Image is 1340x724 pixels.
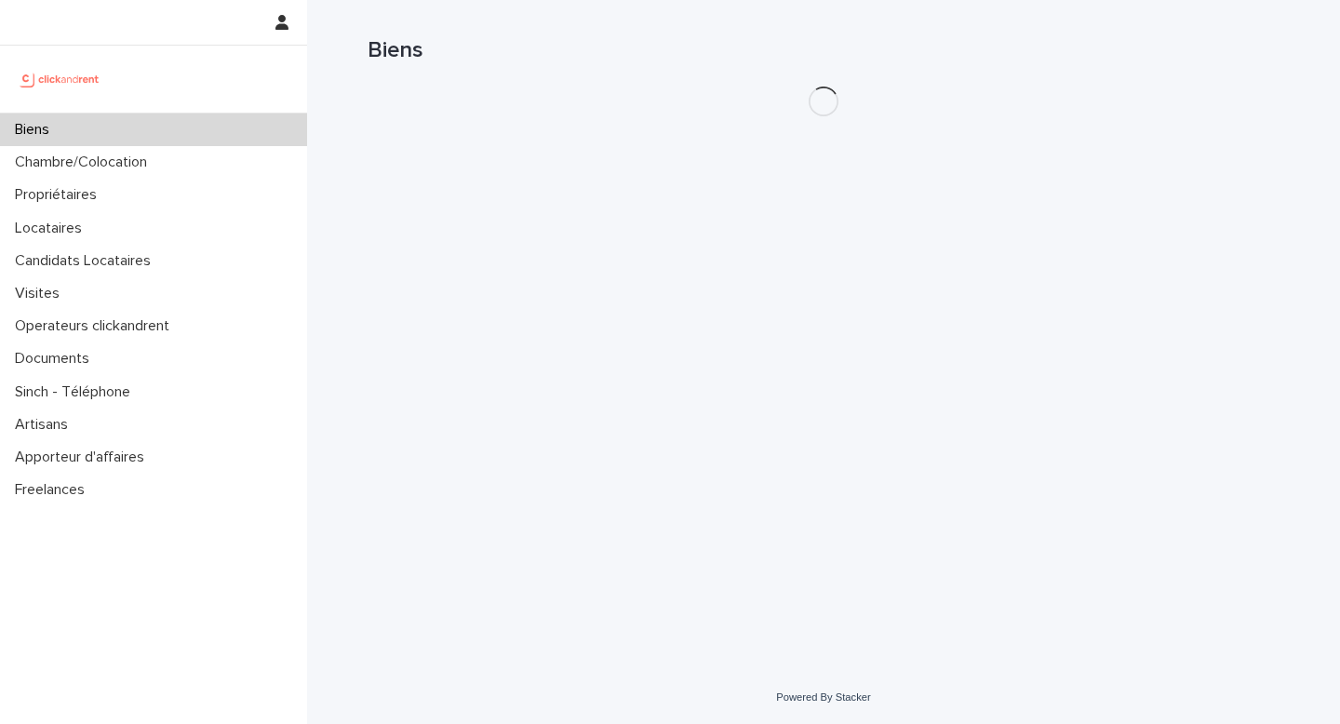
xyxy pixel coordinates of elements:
[7,154,162,171] p: Chambre/Colocation
[7,121,64,139] p: Biens
[7,350,104,368] p: Documents
[7,220,97,237] p: Locataires
[7,383,145,401] p: Sinch - Téléphone
[776,691,870,703] a: Powered By Stacker
[7,416,83,434] p: Artisans
[7,449,159,466] p: Apporteur d'affaires
[7,186,112,204] p: Propriétaires
[7,285,74,302] p: Visites
[7,317,184,335] p: Operateurs clickandrent
[368,37,1280,64] h1: Biens
[7,252,166,270] p: Candidats Locataires
[15,60,105,98] img: UCB0brd3T0yccxBKYDjQ
[7,481,100,499] p: Freelances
